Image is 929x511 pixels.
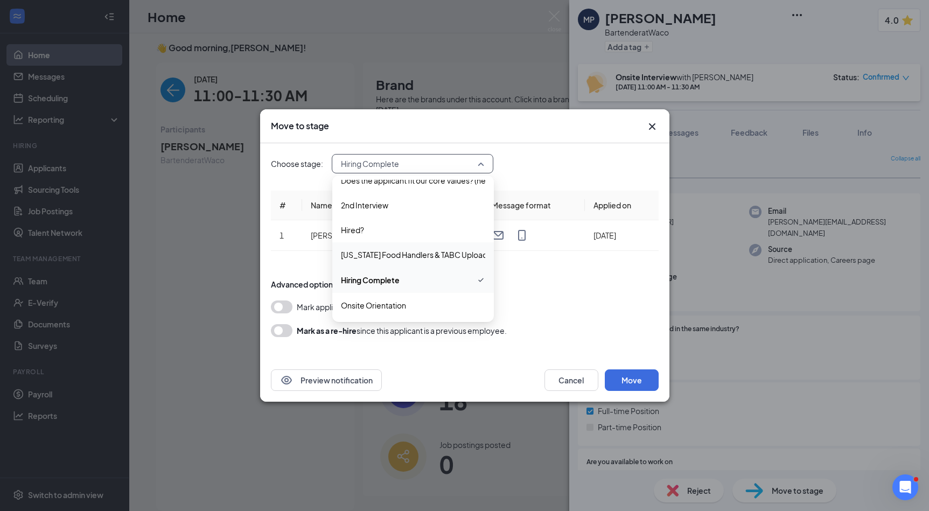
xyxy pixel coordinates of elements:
[271,158,323,170] span: Choose stage:
[341,199,388,211] span: 2nd Interview
[271,369,382,391] button: EyePreview notification
[646,120,659,133] button: Close
[585,220,658,251] td: [DATE]
[341,156,399,172] span: Hiring Complete
[341,174,516,186] span: Does the applicant fit our core Values? (next stage)
[515,229,528,242] svg: MobileSms
[341,299,406,311] span: Onsite Orientation
[297,324,507,337] div: since this applicant is a previous employee.
[492,229,505,242] svg: Email
[271,120,329,132] h3: Move to stage
[341,274,400,286] span: Hiring Complete
[585,191,658,220] th: Applied on
[483,191,585,220] th: Message format
[271,279,659,290] div: Advanced options
[605,369,659,391] button: Move
[544,369,598,391] button: Cancel
[302,191,407,220] th: Name
[341,249,487,261] span: [US_STATE] Food Handlers & TABC Upload
[297,300,479,313] span: Mark applicant(s) as Completed for Onsite Interview
[302,220,407,251] td: [PERSON_NAME]
[646,120,659,133] svg: Cross
[297,326,357,335] b: Mark as a re-hire
[280,374,293,387] svg: Eye
[280,230,284,240] span: 1
[892,474,918,500] iframe: Intercom live chat
[341,224,364,236] span: Hired?
[271,191,303,220] th: #
[477,274,485,286] svg: Checkmark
